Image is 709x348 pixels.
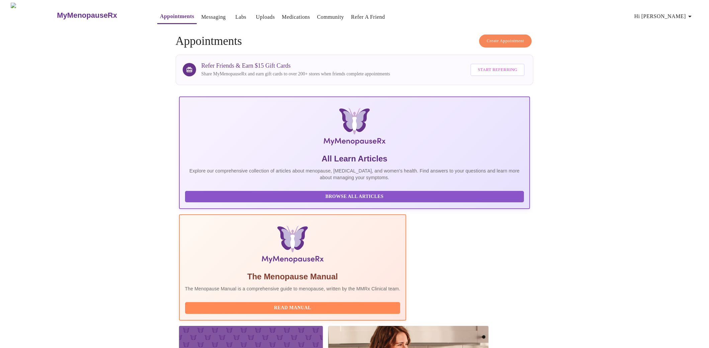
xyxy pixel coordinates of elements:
[470,64,525,76] button: Start Referring
[176,34,534,48] h4: Appointments
[160,12,194,21] a: Appointments
[201,62,390,69] h3: Refer Friends & Earn $15 Gift Cards
[632,10,697,23] button: Hi [PERSON_NAME]
[317,12,344,22] a: Community
[478,66,517,74] span: Start Referring
[57,11,117,20] h3: MyMenopauseRx
[315,10,347,24] button: Community
[282,12,310,22] a: Medications
[185,191,524,203] button: Browse All Articles
[185,167,524,181] p: Explore our comprehensive collection of articles about menopause, [MEDICAL_DATA], and women's hea...
[185,302,401,314] button: Read Manual
[185,193,526,199] a: Browse All Articles
[185,271,401,282] h5: The Menopause Manual
[11,3,56,28] img: MyMenopauseRx Logo
[185,285,401,292] p: The Menopause Manual is a comprehensive guide to menopause, written by the MMRx Clinical team.
[348,10,388,24] button: Refer a Friend
[487,37,524,45] span: Create Appointment
[351,12,385,22] a: Refer a Friend
[157,10,197,24] button: Appointments
[198,10,228,24] button: Messaging
[219,226,366,266] img: Menopause Manual
[192,304,394,312] span: Read Manual
[238,108,471,148] img: MyMenopauseRx Logo
[192,193,518,201] span: Browse All Articles
[469,60,526,79] a: Start Referring
[56,4,144,27] a: MyMenopauseRx
[201,12,226,22] a: Messaging
[253,10,278,24] button: Uploads
[634,12,694,21] span: Hi [PERSON_NAME]
[201,71,390,77] p: Share MyMenopauseRx and earn gift cards to over 200+ stores when friends complete appointments
[230,10,252,24] button: Labs
[279,10,313,24] button: Medications
[185,153,524,164] h5: All Learn Articles
[256,12,275,22] a: Uploads
[479,34,532,48] button: Create Appointment
[185,304,402,310] a: Read Manual
[235,12,246,22] a: Labs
